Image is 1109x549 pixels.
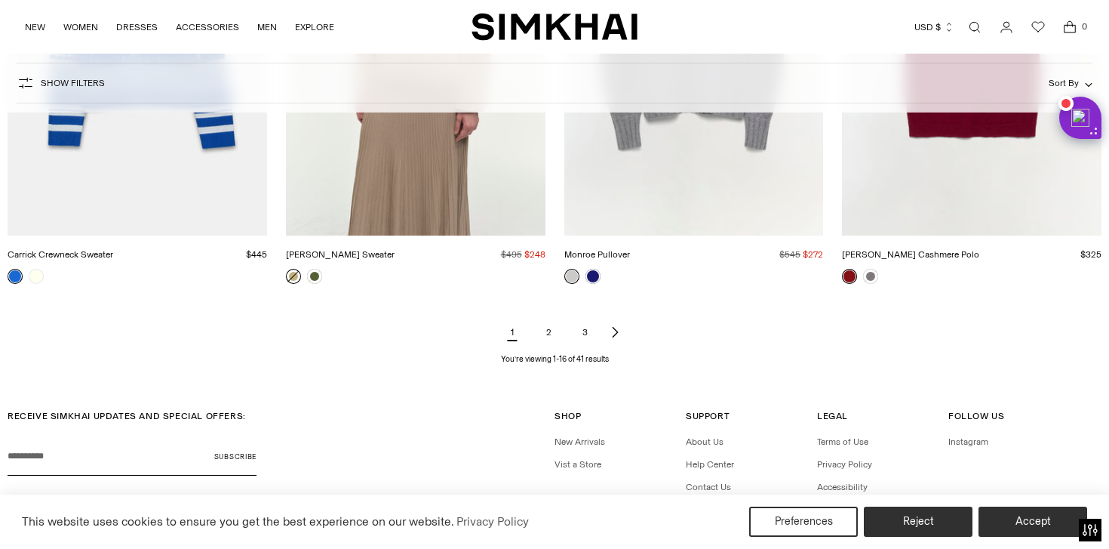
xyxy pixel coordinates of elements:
[864,507,972,537] button: Reject
[1077,20,1091,33] span: 0
[497,317,527,347] span: 1
[914,11,954,44] button: USD $
[501,353,609,365] p: You’re viewing 1-16 of 41 results
[554,459,601,470] a: Vist a Store
[8,249,113,260] a: Carrick Crewneck Sweater
[17,71,105,95] button: Show Filters
[817,411,848,421] span: Legal
[63,11,98,44] a: WOMEN
[554,411,581,421] span: Shop
[533,317,564,347] a: Page 2 of results
[817,482,868,492] a: Accessibility
[214,438,257,476] button: Subscribe
[472,12,637,42] a: SIMKHAI
[991,12,1021,42] a: Go to the account page
[978,507,1087,537] button: Accept
[25,11,45,44] a: NEW
[570,317,600,347] a: Page 3 of results
[960,12,990,42] a: Open search modal
[749,507,858,537] button: Preferences
[454,510,531,533] a: Privacy Policy (opens in a new tab)
[554,436,605,447] a: New Arrivals
[257,11,277,44] a: MEN
[817,436,868,447] a: Terms of Use
[22,514,454,529] span: This website uses cookies to ensure you get the best experience on our website.
[286,249,395,260] a: [PERSON_NAME] Sweater
[176,11,239,44] a: ACCESSORIES
[606,317,624,347] a: Next page of results
[1049,75,1092,91] button: Sort By
[948,411,1004,421] span: Follow Us
[295,11,334,44] a: EXPLORE
[686,411,730,421] span: Support
[41,78,105,88] span: Show Filters
[686,436,723,447] a: About Us
[564,249,630,260] a: Monroe Pullover
[1049,78,1079,88] span: Sort By
[842,249,979,260] a: [PERSON_NAME] Cashmere Polo
[686,482,731,492] a: Contact Us
[686,459,734,470] a: Help Center
[1023,12,1053,42] a: Wishlist
[817,459,872,470] a: Privacy Policy
[116,11,158,44] a: DRESSES
[948,436,988,447] a: Instagram
[8,411,246,421] span: RECEIVE SIMKHAI UPDATES AND SPECIAL OFFERS:
[1055,12,1085,42] a: Open cart modal
[12,492,152,537] iframe: Sign Up via Text for Offers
